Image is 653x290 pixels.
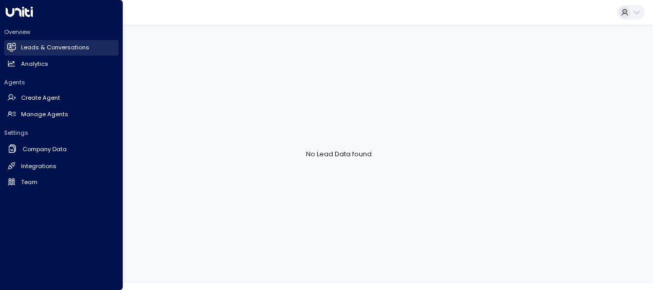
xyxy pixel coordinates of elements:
div: No Lead Data found [25,25,653,283]
a: Analytics [4,56,119,71]
a: Leads & Conversations [4,40,119,56]
a: Integrations [4,158,119,174]
h2: Analytics [21,60,48,68]
h2: Agents [4,78,119,86]
h2: Settings [4,129,119,137]
h2: Overview [4,28,119,36]
a: Company Data [4,141,119,158]
a: Manage Agents [4,106,119,122]
h2: Create Agent [21,94,60,102]
h2: Leads & Conversations [21,43,89,52]
h2: Company Data [23,145,67,154]
a: Team [4,174,119,190]
h2: Team [21,178,37,187]
h2: Manage Agents [21,110,68,119]
a: Create Agent [4,90,119,106]
h2: Integrations [21,162,56,171]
